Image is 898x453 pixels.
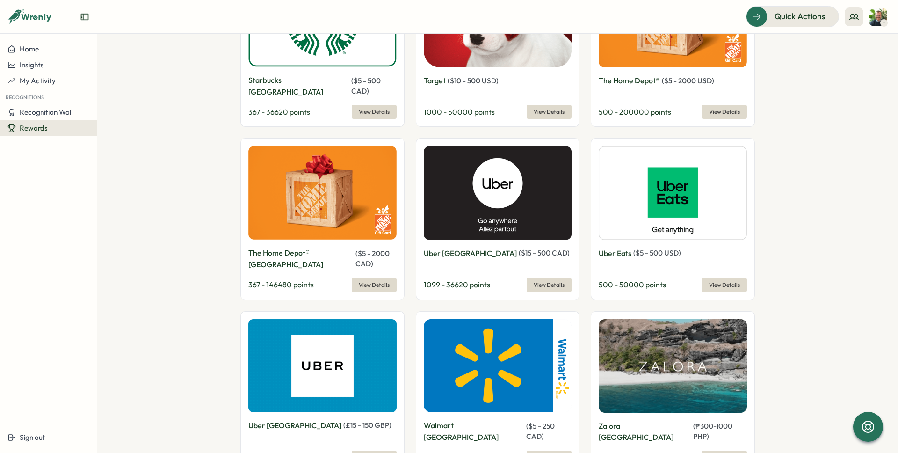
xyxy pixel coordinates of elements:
[599,107,671,117] span: 500 - 200000 points
[424,280,490,289] span: 1099 - 36620 points
[775,10,826,22] span: Quick Actions
[599,75,660,87] p: The Home Depot®
[702,105,747,119] button: View Details
[702,278,747,292] button: View Details
[248,420,341,431] p: Uber [GEOGRAPHIC_DATA]
[248,74,349,98] p: Starbucks [GEOGRAPHIC_DATA]
[424,248,517,259] p: Uber [GEOGRAPHIC_DATA]
[359,105,390,118] span: View Details
[448,76,499,85] span: ( $ 10 - 500 USD )
[599,319,747,413] img: Zalora Philippines
[248,247,354,270] p: The Home Depot® [GEOGRAPHIC_DATA]
[20,108,72,117] span: Recognition Wall
[746,6,839,27] button: Quick Actions
[352,278,397,292] button: View Details
[351,76,381,95] span: ( $ 5 - 500 CAD )
[248,146,397,239] img: The Home Depot® Canada
[424,146,572,240] img: Uber Canada
[534,105,565,118] span: View Details
[355,249,390,268] span: ( $ 5 - 2000 CAD )
[526,422,555,441] span: ( $ 5 - 250 CAD )
[343,421,391,430] span: ( £ 15 - 150 GBP )
[359,278,390,292] span: View Details
[709,278,740,292] span: View Details
[662,76,714,85] span: ( $ 5 - 2000 USD )
[633,248,681,257] span: ( $ 5 - 500 USD )
[20,44,39,53] span: Home
[519,248,570,257] span: ( $ 15 - 500 CAD )
[599,248,631,259] p: Uber Eats
[424,107,495,117] span: 1000 - 50000 points
[599,146,747,240] img: Uber Eats
[352,105,397,119] button: View Details
[20,433,45,442] span: Sign out
[424,420,525,443] p: Walmart [GEOGRAPHIC_DATA]
[248,319,397,412] img: Uber UK
[599,420,691,444] p: Zalora [GEOGRAPHIC_DATA]
[248,280,314,289] span: 367 - 146480 points
[534,278,565,292] span: View Details
[20,76,56,85] span: My Activity
[248,107,310,117] span: 367 - 36620 points
[424,75,446,87] p: Target
[527,105,572,119] button: View Details
[20,124,48,132] span: Rewards
[709,105,740,118] span: View Details
[869,8,887,26] img: Gareth Short
[20,60,44,69] span: Insights
[424,319,572,413] img: Walmart Canada
[693,422,732,441] span: ( ₱ 300 - 1000 PHP )
[599,280,666,289] span: 500 - 50000 points
[527,278,572,292] button: View Details
[80,12,89,22] button: Expand sidebar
